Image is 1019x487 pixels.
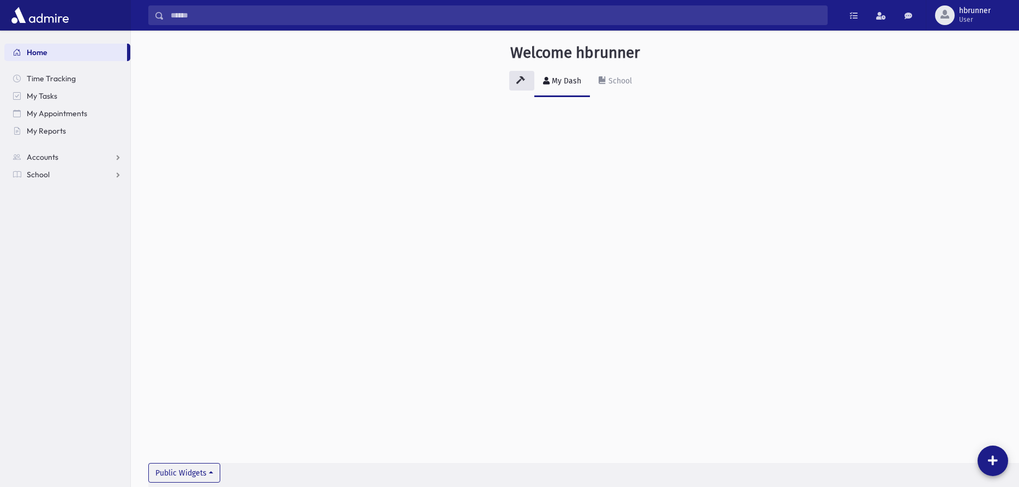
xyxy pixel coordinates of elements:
[534,67,590,97] a: My Dash
[590,67,641,97] a: School
[27,47,47,57] span: Home
[27,170,50,179] span: School
[4,122,130,140] a: My Reports
[4,148,130,166] a: Accounts
[606,76,632,86] div: School
[550,76,581,86] div: My Dash
[27,152,58,162] span: Accounts
[959,7,991,15] span: hbrunner
[4,70,130,87] a: Time Tracking
[4,87,130,105] a: My Tasks
[510,44,640,62] h3: Welcome hbrunner
[4,105,130,122] a: My Appointments
[4,166,130,183] a: School
[164,5,827,25] input: Search
[148,463,220,483] button: Public Widgets
[9,4,71,26] img: AdmirePro
[4,44,127,61] a: Home
[27,74,76,83] span: Time Tracking
[27,109,87,118] span: My Appointments
[959,15,991,24] span: User
[27,91,57,101] span: My Tasks
[27,126,66,136] span: My Reports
